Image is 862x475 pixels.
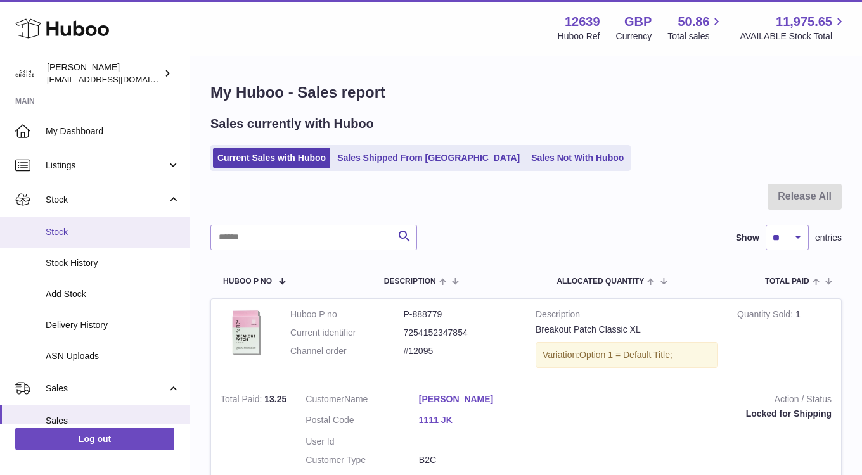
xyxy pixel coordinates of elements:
a: 1111 JK [419,414,532,426]
a: Log out [15,427,174,450]
span: Customer [306,394,344,404]
a: Sales Not With Huboo [527,148,628,168]
dt: Customer Type [306,454,419,466]
dt: Current identifier [290,327,404,339]
span: [EMAIL_ADDRESS][DOMAIN_NAME] [47,74,186,84]
div: [PERSON_NAME] [47,61,161,85]
span: Sales [46,383,167,395]
a: Sales Shipped From [GEOGRAPHIC_DATA] [333,148,524,168]
div: Variation: [536,342,718,368]
span: Stock [46,226,180,238]
img: 126391698402450.jpg [221,308,271,359]
span: My Dashboard [46,125,180,137]
span: 50.86 [678,13,709,30]
strong: Description [536,308,718,324]
span: Total paid [765,277,809,286]
dd: P-888779 [404,308,517,320]
span: Huboo P no [223,277,272,286]
span: Total sales [667,30,724,42]
a: [PERSON_NAME] [419,393,532,405]
span: ALLOCATED Quantity [556,277,644,286]
span: Add Stock [46,288,180,300]
a: Current Sales with Huboo [213,148,330,168]
h2: Sales currently with Huboo [210,115,374,132]
span: Listings [46,160,167,172]
span: 11,975.65 [776,13,832,30]
div: Breakout Patch Classic XL [536,324,718,336]
dd: #12095 [404,345,517,357]
dt: Channel order [290,345,404,357]
h1: My Huboo - Sales report [210,82,842,103]
div: Locked for Shipping [551,408,832,420]
span: Stock History [46,257,180,269]
dt: Postal Code [306,414,419,429]
strong: GBP [624,13,652,30]
strong: 12639 [565,13,600,30]
span: entries [815,232,842,244]
a: 50.86 Total sales [667,13,724,42]
strong: Total Paid [221,394,264,407]
div: Huboo Ref [558,30,600,42]
span: Delivery History [46,319,180,331]
span: Sales [46,415,180,427]
td: 1 [728,299,841,384]
img: admin@skinchoice.com [15,64,34,83]
span: 13.25 [264,394,286,404]
span: Option 1 = Default Title; [579,350,672,360]
span: Stock [46,194,167,206]
div: Currency [616,30,652,42]
strong: Quantity Sold [737,309,795,322]
dt: User Id [306,436,419,448]
span: Description [384,277,436,286]
span: ASN Uploads [46,350,180,362]
label: Show [736,232,759,244]
strong: Action / Status [551,393,832,408]
span: AVAILABLE Stock Total [740,30,847,42]
a: 11,975.65 AVAILABLE Stock Total [740,13,847,42]
dd: 7254152347854 [404,327,517,339]
dt: Huboo P no [290,308,404,320]
dt: Name [306,393,419,408]
dd: B2C [419,454,532,466]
